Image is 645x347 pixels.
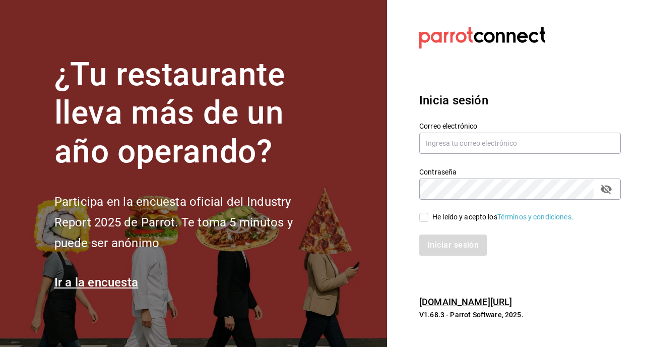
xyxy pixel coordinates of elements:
p: V1.68.3 - Parrot Software, 2025. [419,310,621,320]
h2: Participa en la encuesta oficial del Industry Report 2025 de Parrot. Te toma 5 minutos y puede se... [54,192,327,253]
label: Contraseña [419,168,621,175]
a: Ir a la encuesta [54,275,139,290]
h1: ¿Tu restaurante lleva más de un año operando? [54,55,327,171]
div: He leído y acepto los [432,212,573,222]
h3: Inicia sesión [419,91,621,109]
a: Términos y condiciones. [497,213,573,221]
label: Correo electrónico [419,122,621,129]
button: passwordField [598,181,615,198]
input: Ingresa tu correo electrónico [419,133,621,154]
a: [DOMAIN_NAME][URL] [419,297,512,307]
